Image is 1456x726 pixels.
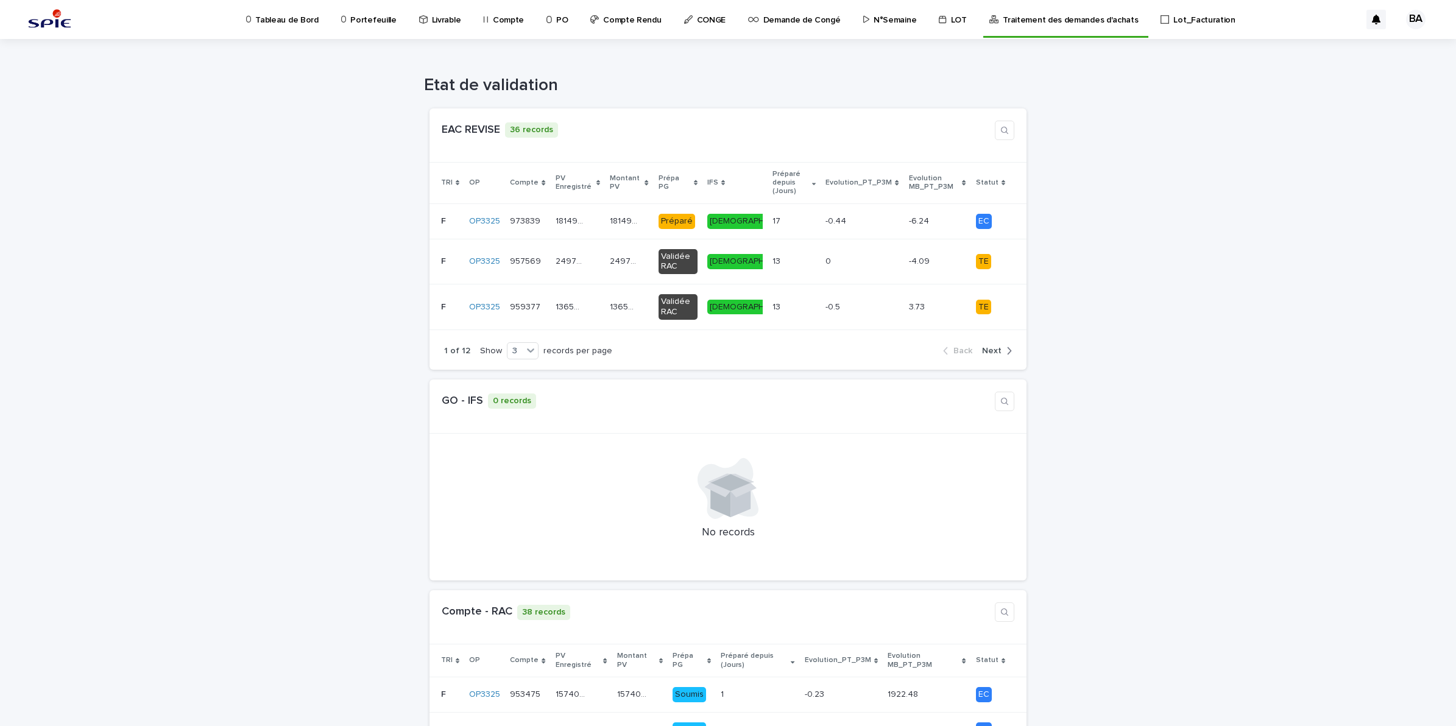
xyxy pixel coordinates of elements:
[825,214,849,227] p: -0.44
[610,172,641,194] p: Montant PV
[510,214,543,227] p: 973839
[888,687,921,700] p: 1922.48
[673,687,706,702] div: Soumis
[772,167,809,199] p: Préparé depuis (Jours)
[943,345,977,356] button: Back
[707,214,803,229] div: [DEMOGRAPHIC_DATA]
[610,214,640,227] p: 181498.56
[805,687,827,700] p: -0.23
[772,254,783,267] p: 13
[543,346,612,356] p: records per page
[441,300,448,312] p: F
[442,395,483,406] a: GO - IFS
[556,214,585,227] p: 181498.56
[469,256,500,267] a: OP3325
[721,687,726,700] p: 1
[556,649,601,672] p: PV Enregistré
[469,176,480,189] p: OP
[707,254,803,269] div: [DEMOGRAPHIC_DATA]
[617,649,656,672] p: Montant PV
[510,300,543,312] p: 959377
[909,172,959,194] p: Evolution MB_PT_P3M
[507,345,523,358] div: 3
[888,649,959,672] p: Evolution MB_PT_P3M
[825,176,892,189] p: Evolution_PT_P3M
[510,176,539,189] p: Compte
[707,300,803,315] div: [DEMOGRAPHIC_DATA]
[469,654,480,667] p: OP
[805,654,871,667] p: Evolution_PT_P3M
[556,300,585,312] p: 136547.5
[441,176,453,189] p: TRI
[909,300,927,312] p: 3.73
[480,346,502,356] p: Show
[909,214,931,227] p: -6.24
[441,254,448,267] p: F
[976,654,998,667] p: Statut
[510,254,543,267] p: 957569
[659,249,698,275] div: Validée RAC
[825,300,843,312] p: -0.5
[909,254,932,267] p: -4.09
[721,649,788,672] p: Préparé depuis (Jours)
[556,172,593,194] p: PV Enregistré
[953,347,972,355] span: Back
[488,393,536,409] p: 0 records
[977,345,1012,356] button: Next
[659,214,695,229] div: Préparé
[517,605,570,620] p: 38 records
[610,254,640,267] p: 249709.65
[429,284,1027,330] tr: FF OP3325 959377959377 136547.5136547.5 136547.5136547.5 Validée RAC[DEMOGRAPHIC_DATA]1313 -0.5-0...
[976,214,992,229] div: EC
[424,76,1021,96] h1: Etat de validation
[825,254,833,267] p: 0
[659,172,691,194] p: Prépa PG
[772,300,783,312] p: 13
[982,347,1002,355] span: Next
[505,122,558,138] p: 36 records
[442,606,512,617] a: Compte - RAC
[429,677,1027,712] tr: FF OP3325 953475953475 157408.77157408.77 157408.77157408.77 Soumis11 -0.23-0.23 1922.481922.48 EC
[976,254,991,269] div: TE
[444,346,470,356] p: 1 of 12
[610,300,640,312] p: 136547.5
[429,239,1027,284] tr: FF OP3325 957569957569 249709.65249709.65 249709.65249709.65 Validée RAC[DEMOGRAPHIC_DATA]1313 00...
[556,687,588,700] p: 157408.77
[772,214,783,227] p: 17
[976,300,991,315] div: TE
[659,294,698,320] div: Validée RAC
[1406,10,1426,29] div: BA
[510,654,539,667] p: Compte
[673,649,704,672] p: Prépa PG
[976,687,992,702] div: EC
[429,526,1027,540] p: No records
[469,689,500,700] a: OP3325
[469,302,500,312] a: OP3325
[976,176,998,189] p: Statut
[510,687,543,700] p: 953475
[707,176,718,189] p: IFS
[429,203,1027,239] tr: FF OP3325 973839973839 181498.56181498.56 181498.56181498.56 Préparé[DEMOGRAPHIC_DATA]1717 -0.44-...
[442,124,500,135] a: EAC REVISE
[441,654,453,667] p: TRI
[469,216,500,227] a: OP3325
[24,7,75,32] img: svstPd6MQfCT1uX1QGkG
[441,214,448,227] p: F
[441,687,448,700] p: F
[617,687,650,700] p: 157408.77
[556,254,585,267] p: 249709.65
